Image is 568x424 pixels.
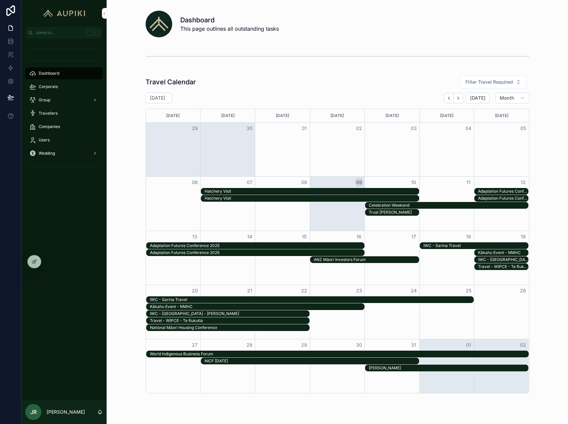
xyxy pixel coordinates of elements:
div: Adaptation Futures Conference 2025 [478,195,528,201]
button: 30 [246,124,254,132]
span: Travellers [39,111,58,116]
span: This page outlines all outstanding tasks [180,25,279,33]
div: Travel - WIPCE - Te Rukutia [150,318,309,323]
button: 08 [300,178,308,186]
span: Corporate [39,84,58,89]
button: 18 [464,233,472,241]
span: K [94,30,99,35]
div: Celebration Weekend [369,203,528,208]
div: IWC - Brisbane - Georgina King [478,257,528,263]
div: Trust Hui [369,209,419,215]
div: Celebration Weekend [369,202,528,208]
button: 05 [519,124,527,132]
div: IWC - Brisbane - Georgina King [150,311,309,317]
button: 24 [410,287,418,295]
button: 01 [464,341,472,349]
button: 20 [191,287,199,295]
div: National Māori Housing Conference [150,325,309,331]
span: Group [39,97,50,103]
a: Corporate [25,81,103,93]
button: 29 [191,124,199,132]
button: [DATE] [466,93,490,103]
div: Hatchery Visit [205,189,419,194]
div: Kākahu Event - NMHC [478,250,528,256]
button: 28 [246,341,254,349]
div: Hatchery Visit [205,188,419,194]
button: 11 [464,178,472,186]
div: [DATE] [475,109,528,122]
div: World Indigenous Business Forum [150,351,528,357]
span: [DATE] [470,95,486,101]
a: Users [25,134,103,146]
img: App logo [40,8,88,19]
span: Users [39,137,50,143]
div: Travel - WIPCE - Te Rukutia [478,264,528,269]
div: Travel - WIPCE - Te Rukutia [478,264,528,270]
div: Kākahu Event - NMHC [150,304,364,310]
div: ANZ Māori Investors Forum [314,257,419,262]
button: 17 [410,233,418,241]
a: Companies [25,121,103,133]
div: Adaptation Futures Conference 2025 [150,243,364,248]
span: Filter Travel Required [465,79,513,85]
button: 30 [355,341,363,349]
div: NICF Oct 2025 [205,358,419,364]
div: Adaptation Futures Conference 2025 [478,189,528,194]
button: 29 [300,341,308,349]
div: NICF [DATE] [205,358,419,364]
div: Kākahu Event - NMHC [478,250,528,255]
div: Adaptation Futures Conference 2025 [150,250,364,255]
span: Month [500,95,514,101]
div: IWC - [GEOGRAPHIC_DATA] - [PERSON_NAME] [150,311,309,316]
div: [DATE] [421,109,473,122]
span: Companies [39,124,60,129]
button: 07 [246,178,254,186]
a: Dashboard [25,67,103,79]
span: Wedding [39,151,55,156]
div: Hatchery Visit [205,196,419,201]
button: 19 [519,233,527,241]
div: [DATE] [366,109,418,122]
button: 02 [355,124,363,132]
button: 03 [410,124,418,132]
div: [DATE] [147,109,199,122]
button: 25 [464,287,472,295]
button: Jump to...K [25,27,103,39]
button: 26 [519,287,527,295]
div: Adaptation Futures Conference 2025 [478,196,528,201]
div: World Indigenous Business Forum [150,351,528,357]
button: Back [444,93,454,103]
button: 02 [519,341,527,349]
div: Hatchery Visit [205,195,419,201]
div: Travel - WIPCE - Te Rukutia [150,318,309,324]
button: 04 [464,124,472,132]
span: Dashboard [39,71,59,76]
span: Jump to... [36,30,83,35]
span: JR [30,408,37,416]
button: Select Button [460,76,527,88]
button: 23 [355,287,363,295]
div: IWC - Sarina Travel [150,297,474,303]
a: Wedding [25,147,103,159]
button: 01 [300,124,308,132]
button: 10 [410,178,418,186]
a: Travellers [25,107,103,119]
div: scrollable content [21,39,107,180]
div: [DATE] [311,109,363,122]
h1: Travel Calendar [146,77,196,87]
div: Month View [146,109,529,393]
div: Adaptation Futures Conference 2025 [150,243,364,249]
button: 12 [519,178,527,186]
button: 27 [191,341,199,349]
div: [DATE] [202,109,254,122]
button: 22 [300,287,308,295]
button: 16 [355,233,363,241]
div: IWC - Sarina Travel [423,243,528,249]
div: Trust [PERSON_NAME] [369,210,419,215]
button: 15 [300,233,308,241]
button: 06 [191,178,199,186]
p: [PERSON_NAME] [47,409,85,415]
div: IWC - [GEOGRAPHIC_DATA] - [PERSON_NAME] [478,257,528,262]
div: IWC - Sarina Travel [423,243,528,248]
button: 13 [191,233,199,241]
